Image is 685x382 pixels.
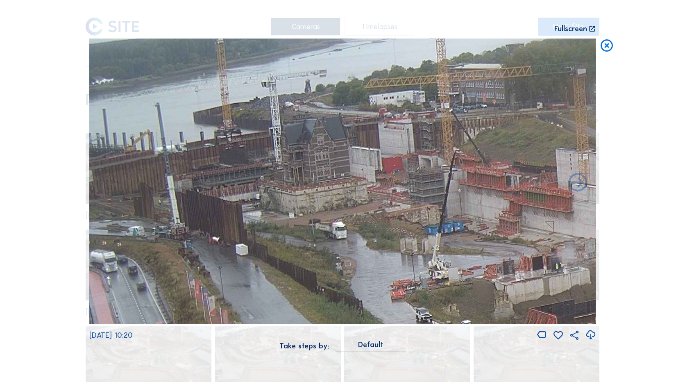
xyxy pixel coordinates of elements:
img: Image [89,39,596,324]
i: Back [567,172,589,195]
div: Take steps by: [279,342,329,350]
span: [DATE] 10:20 [89,331,133,340]
div: Default [336,341,406,352]
div: Fullscreen [554,25,587,33]
div: Default [358,341,383,348]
